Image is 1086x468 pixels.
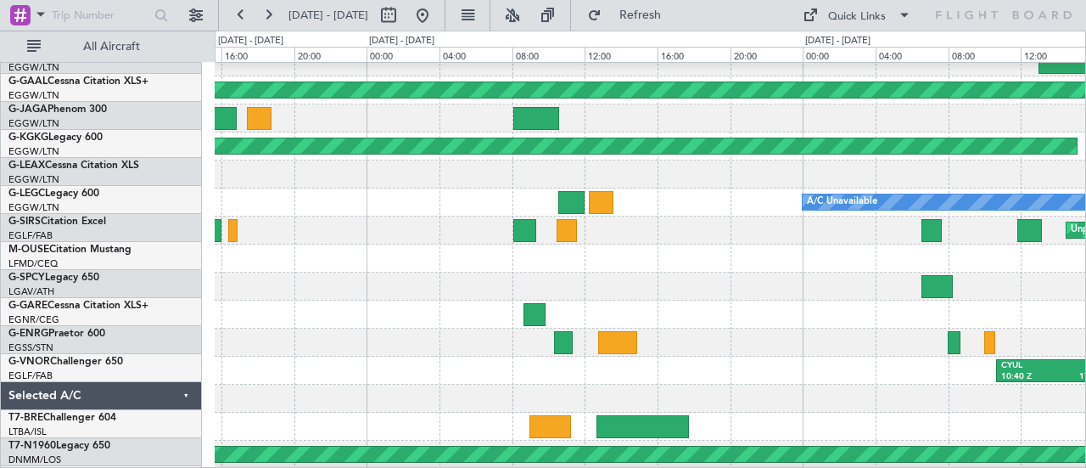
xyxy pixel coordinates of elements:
a: EGSS/STN [8,341,53,354]
a: G-GAALCessna Citation XLS+ [8,76,148,87]
a: G-JAGAPhenom 300 [8,104,107,115]
div: 20:00 [731,47,803,62]
span: G-KGKG [8,133,48,143]
div: CYUL [1001,360,1055,372]
a: EGGW/LTN [8,145,59,158]
a: EGGW/LTN [8,201,59,214]
a: G-SPCYLegacy 650 [8,273,99,283]
a: G-ENRGPraetor 600 [8,329,105,339]
a: EGGW/LTN [8,61,59,74]
div: 00:00 [367,47,439,62]
div: 00:00 [803,47,876,62]
a: EGNR/CEG [8,313,59,326]
span: G-LEAX [8,161,45,171]
span: G-LEGC [8,189,45,199]
div: 12:00 [585,47,658,62]
a: EGGW/LTN [8,173,59,186]
span: Refresh [605,9,676,21]
span: G-SIRS [8,217,41,227]
a: EGGW/LTN [8,89,59,102]
span: G-JAGA [8,104,48,115]
button: All Aircraft [19,33,184,60]
a: LGAV/ATH [8,285,54,298]
a: T7-N1960Legacy 650 [8,441,110,451]
div: [DATE] - [DATE] [218,34,283,48]
a: G-GARECessna Citation XLS+ [8,301,148,311]
div: Quick Links [828,8,886,25]
a: G-KGKGLegacy 600 [8,133,103,143]
a: EGGW/LTN [8,117,59,130]
div: [DATE] - [DATE] [369,34,434,48]
div: 04:00 [439,47,512,62]
button: Quick Links [794,2,920,29]
div: 04:00 [876,47,949,62]
button: Refresh [579,2,681,29]
div: A/C Unavailable [807,189,877,215]
a: G-LEAXCessna Citation XLS [8,161,139,171]
div: [DATE] - [DATE] [805,34,870,48]
span: T7-N1960 [8,441,56,451]
input: Trip Number [52,3,149,28]
span: T7-BRE [8,413,43,423]
a: G-LEGCLegacy 600 [8,189,99,199]
span: G-SPCY [8,273,45,283]
a: M-OUSECitation Mustang [8,245,132,255]
div: 16:00 [658,47,731,62]
a: EGLF/FAB [8,229,53,242]
span: G-ENRG [8,329,48,339]
div: 16:00 [221,47,294,62]
a: LFMD/CEQ [8,257,58,270]
div: 10:40 Z [1001,371,1055,383]
a: T7-BREChallenger 604 [8,413,116,423]
a: DNMM/LOS [8,454,61,466]
span: G-GAAL [8,76,48,87]
div: 08:00 [512,47,585,62]
span: [DATE] - [DATE] [288,8,368,23]
span: M-OUSE [8,245,49,255]
span: All Aircraft [44,41,179,53]
a: G-SIRSCitation Excel [8,217,106,227]
div: 20:00 [294,47,367,62]
div: 08:00 [949,47,1022,62]
span: G-GARE [8,301,48,311]
a: LTBA/ISL [8,426,47,438]
span: G-VNOR [8,357,50,367]
a: EGLF/FAB [8,369,53,382]
a: G-VNORChallenger 650 [8,357,123,367]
